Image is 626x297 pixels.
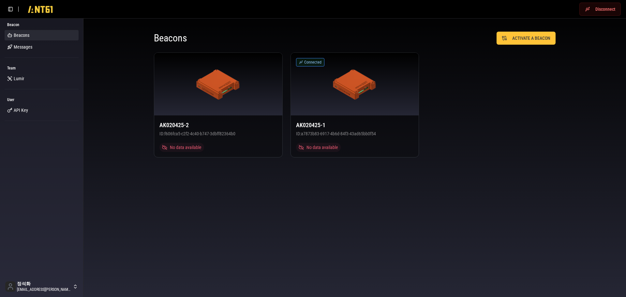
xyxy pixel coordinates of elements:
div: No data available [296,143,341,152]
span: a7873b83-6917-4b6d-84f3-43ad65bb0f54 [301,131,376,136]
button: ACTIVATE A BEACON [497,32,556,45]
div: Beacon [5,20,79,30]
a: Messages [5,42,79,52]
span: 정석화 [17,281,71,287]
h3: AK020425-2 [159,121,277,130]
span: ID: [296,131,301,136]
a: Lumir [5,73,79,84]
a: Beacons [5,30,79,40]
div: User [5,95,79,105]
span: ID: [159,131,164,136]
span: Beacons [14,32,29,38]
div: No data available [159,143,204,152]
span: Messages [14,44,32,50]
span: f606fca5-c2f2-4c40-b747-3dbff82364b0 [164,131,235,136]
div: Connected [296,58,324,67]
h1: Beacons [154,32,355,44]
span: [EMAIL_ADDRESS][PERSON_NAME][DOMAIN_NAME] [17,287,71,292]
h3: AK020425-1 [296,121,414,130]
a: API Key [5,105,79,115]
img: ANT61 Beacon [196,68,240,100]
div: Team [5,63,79,73]
img: ANT61 Beacon [333,68,377,100]
button: Disconnect [579,3,621,16]
button: 정석화[EMAIL_ADDRESS][PERSON_NAME][DOMAIN_NAME] [3,279,81,294]
span: Lumir [14,75,24,82]
span: API Key [14,107,28,113]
